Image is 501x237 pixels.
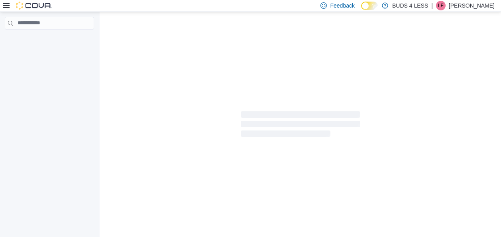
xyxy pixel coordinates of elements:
p: [PERSON_NAME] [449,1,495,10]
span: Feedback [330,2,354,10]
p: | [431,1,433,10]
span: LF [438,1,444,10]
div: Leeanne Finn [436,1,446,10]
input: Dark Mode [361,2,378,10]
nav: Complex example [5,31,94,50]
span: Loading [241,113,360,138]
img: Cova [16,2,52,10]
p: BUDS 4 LESS [392,1,428,10]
